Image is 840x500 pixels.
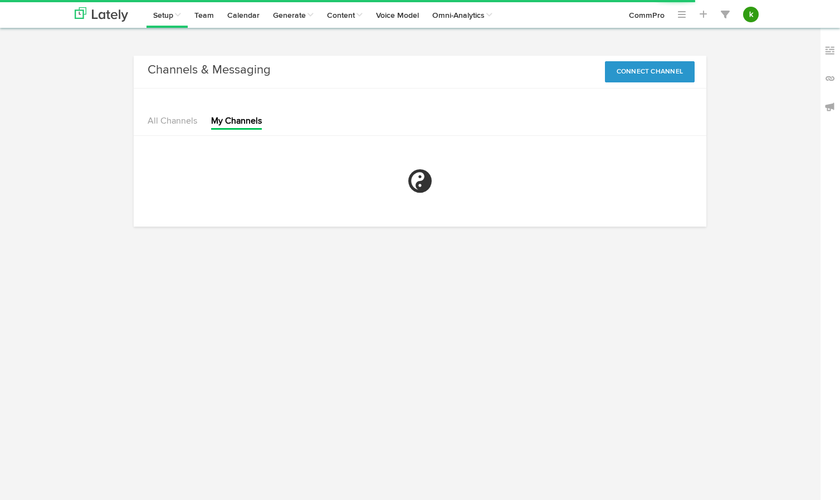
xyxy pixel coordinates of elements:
img: links_off.svg [824,73,836,84]
img: keywords_off.svg [824,45,836,56]
h3: Channels & Messaging [148,61,271,79]
button: k [743,7,759,22]
img: announcements_off.svg [824,101,836,112]
a: All Channels [148,117,197,126]
button: Connect Channel [605,61,695,82]
img: logo_lately_bg_light.svg [75,7,128,22]
a: My Channels [211,117,262,126]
